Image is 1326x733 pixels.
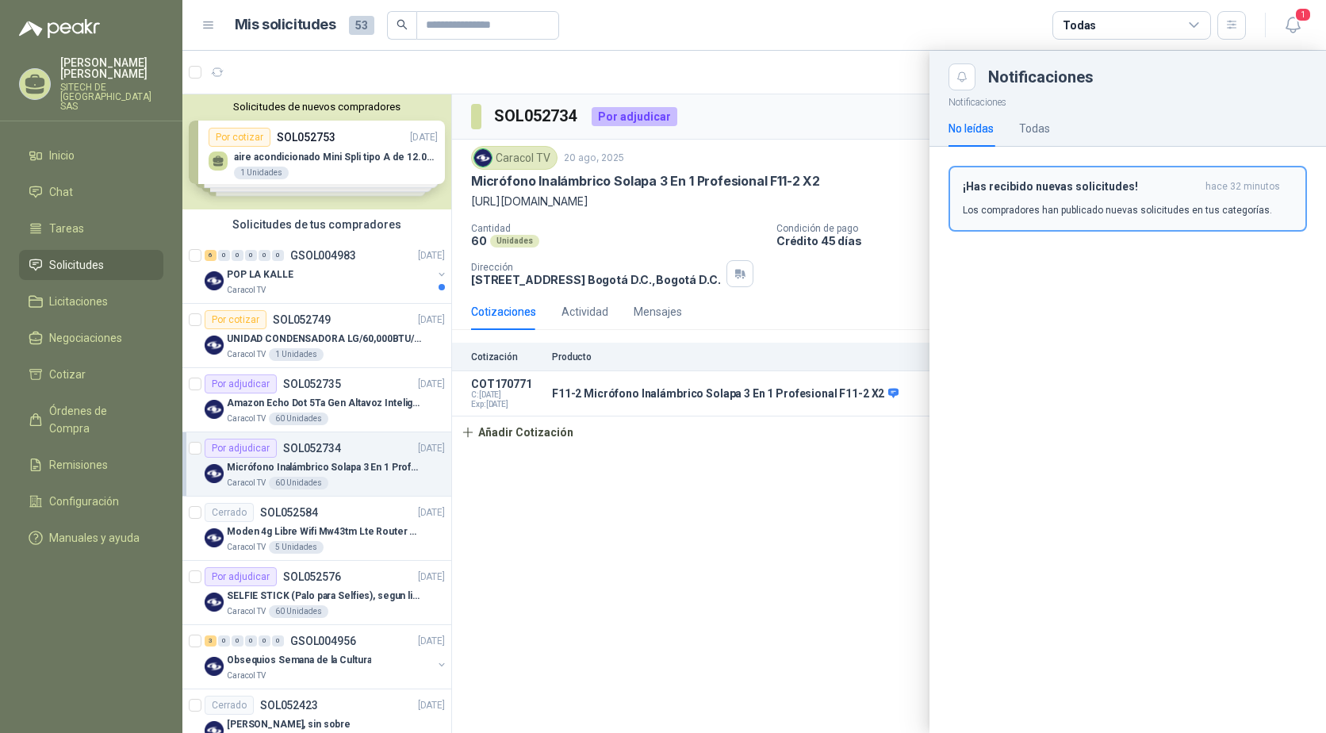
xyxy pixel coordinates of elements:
[1019,120,1050,137] div: Todas
[19,359,163,390] a: Cotizar
[19,213,163,244] a: Tareas
[1205,180,1280,194] span: hace 32 minutos
[49,366,86,383] span: Cotizar
[963,203,1272,217] p: Los compradores han publicado nuevas solicitudes en tus categorías.
[19,140,163,171] a: Inicio
[49,293,108,310] span: Licitaciones
[963,180,1199,194] h3: ¡Has recibido nuevas solicitudes!
[49,329,122,347] span: Negociaciones
[19,286,163,317] a: Licitaciones
[19,486,163,516] a: Configuración
[49,147,75,164] span: Inicio
[1063,17,1096,34] div: Todas
[929,90,1326,110] p: Notificaciones
[397,19,408,30] span: search
[988,69,1307,85] div: Notificaciones
[949,120,994,137] div: No leídas
[19,250,163,280] a: Solicitudes
[349,16,374,35] span: 53
[19,523,163,553] a: Manuales y ayuda
[19,450,163,480] a: Remisiones
[49,456,108,474] span: Remisiones
[19,396,163,443] a: Órdenes de Compra
[49,220,84,237] span: Tareas
[1278,11,1307,40] button: 1
[19,19,100,38] img: Logo peakr
[60,57,163,79] p: [PERSON_NAME] [PERSON_NAME]
[60,83,163,111] p: SITECH DE [GEOGRAPHIC_DATA] SAS
[49,493,119,510] span: Configuración
[49,402,148,437] span: Órdenes de Compra
[19,177,163,207] a: Chat
[49,256,104,274] span: Solicitudes
[949,166,1307,232] button: ¡Has recibido nuevas solicitudes!hace 32 minutos Los compradores han publicado nuevas solicitudes...
[235,13,336,36] h1: Mis solicitudes
[1294,7,1312,22] span: 1
[49,529,140,547] span: Manuales y ayuda
[49,183,73,201] span: Chat
[19,323,163,353] a: Negociaciones
[949,63,975,90] button: Close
